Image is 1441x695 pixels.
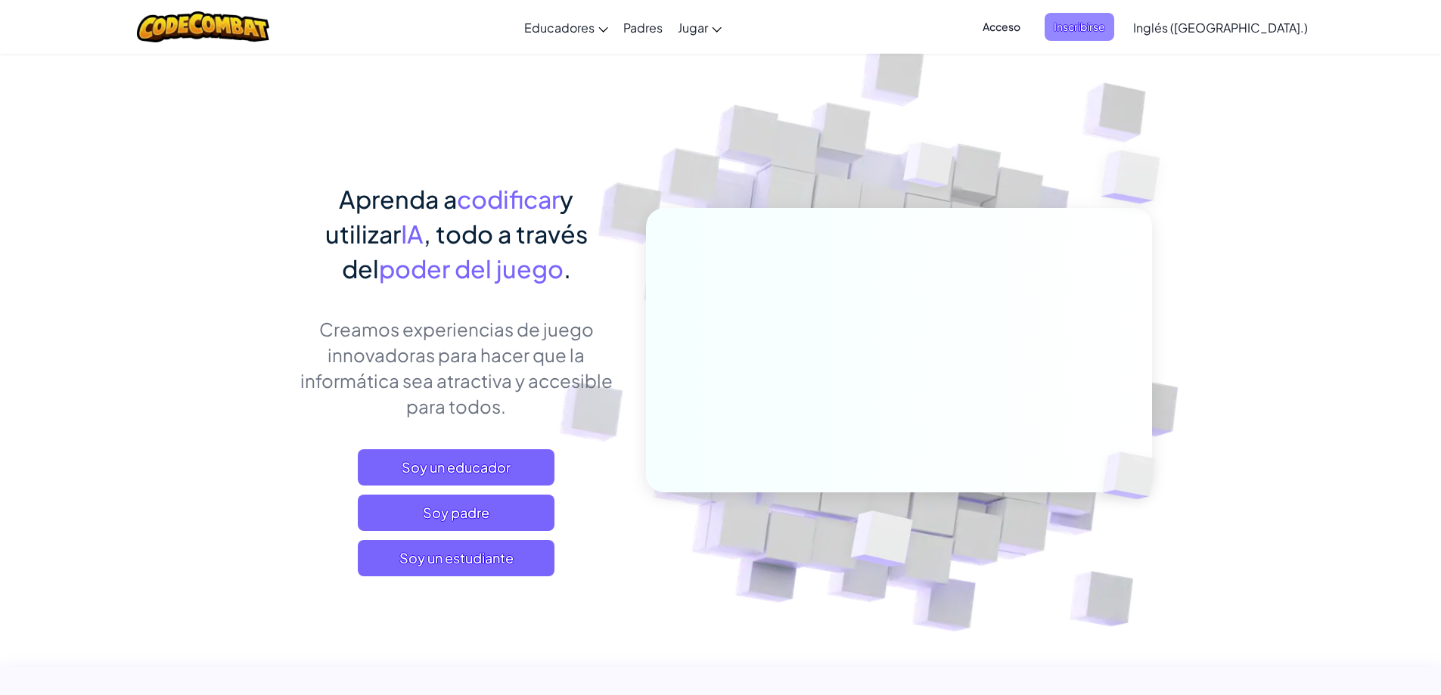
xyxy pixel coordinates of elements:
[358,540,554,576] button: Soy un estudiante
[379,253,564,284] font: poder del juego
[874,113,983,225] img: Cubos superpuestos
[300,318,613,417] font: Creamos experiencias de juego innovadoras para hacer que la informática sea atractiva y accesible...
[678,20,708,36] font: Jugar
[457,184,560,214] font: codificar
[401,219,424,249] font: IA
[339,184,457,214] font: Aprenda a
[974,13,1030,41] button: Acceso
[137,11,269,42] img: Logotipo de CodeCombat
[670,7,729,48] a: Jugar
[1133,20,1308,36] font: Inglés ([GEOGRAPHIC_DATA].)
[1045,13,1114,41] button: Inscribirse
[1071,113,1202,241] img: Cubos superpuestos
[564,253,571,284] font: .
[813,479,949,604] img: Cubos superpuestos
[1077,420,1191,531] img: Cubos superpuestos
[1126,7,1315,48] a: Inglés ([GEOGRAPHIC_DATA].)
[983,20,1020,33] font: Acceso
[358,449,554,486] a: Soy un educador
[616,7,670,48] a: Padres
[524,20,595,36] font: Educadores
[399,549,514,566] font: Soy un estudiante
[402,458,511,476] font: Soy un educador
[623,20,663,36] font: Padres
[1054,20,1105,33] font: Inscribirse
[423,504,489,521] font: Soy padre
[517,7,616,48] a: Educadores
[358,495,554,531] a: Soy padre
[342,219,588,284] font: , todo a través del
